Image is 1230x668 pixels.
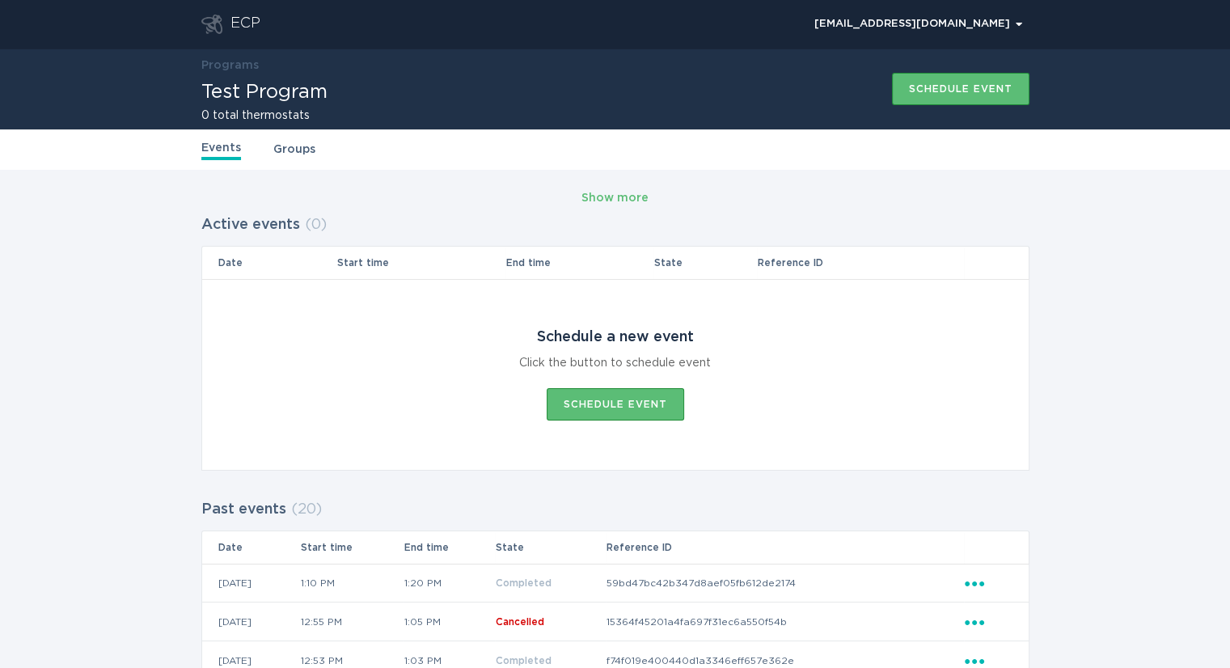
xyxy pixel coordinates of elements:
button: Schedule event [892,73,1029,105]
button: Go to dashboard [201,15,222,34]
td: 12:55 PM [300,602,404,641]
div: Popover menu [807,12,1029,36]
tr: Table Headers [202,247,1029,279]
td: 1:05 PM [404,602,495,641]
div: ECP [230,15,260,34]
div: Popover menu [965,613,1012,631]
th: Start time [300,531,404,564]
span: ( 20 ) [291,502,322,517]
th: End time [505,247,653,279]
th: Reference ID [757,247,964,279]
td: 1:20 PM [404,564,495,602]
th: End time [404,531,495,564]
td: [DATE] [202,564,300,602]
a: Programs [201,60,259,71]
h1: Test Program [201,82,328,102]
span: Completed [496,578,552,588]
div: Show more [581,189,649,207]
tr: e5f4f6dc015d46ea84fed8c28f097cbf [202,564,1029,602]
span: ( 0 ) [305,218,327,232]
button: Show more [581,186,649,210]
div: [EMAIL_ADDRESS][DOMAIN_NAME] [814,19,1022,29]
th: Reference ID [606,531,964,564]
div: Schedule event [564,400,667,409]
td: 59bd47bc42b347d8aef05fb612de2174 [606,564,964,602]
button: Open user account details [807,12,1029,36]
span: Completed [496,656,552,666]
div: Click the button to schedule event [519,354,711,372]
td: [DATE] [202,602,300,641]
div: Popover menu [965,574,1012,592]
span: Cancelled [496,617,544,627]
h2: Past events [201,495,286,524]
a: Events [201,139,241,160]
tr: 63e5e81263bd488fb192221522cffca8 [202,602,1029,641]
h2: 0 total thermostats [201,110,328,121]
th: State [653,247,757,279]
th: Date [202,247,337,279]
td: 1:10 PM [300,564,404,602]
h2: Active events [201,210,300,239]
div: Schedule a new event [537,328,694,346]
th: Date [202,531,300,564]
th: State [495,531,606,564]
button: Schedule event [547,388,684,421]
th: Start time [336,247,505,279]
div: Schedule event [909,84,1012,94]
a: Groups [273,141,315,159]
tr: Table Headers [202,531,1029,564]
td: 15364f45201a4fa697f31ec6a550f54b [606,602,964,641]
